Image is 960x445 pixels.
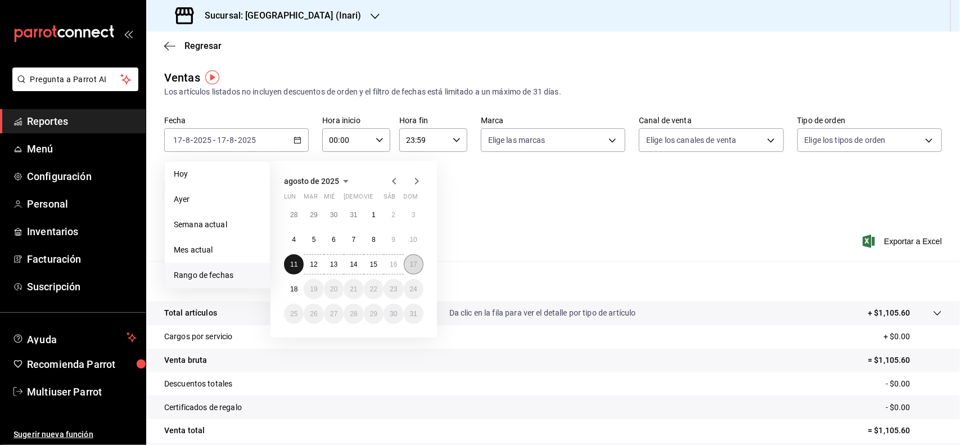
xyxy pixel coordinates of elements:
[370,285,377,293] abbr: 22 de agosto de 2025
[410,236,417,244] abbr: 10 de agosto de 2025
[384,304,403,324] button: 30 de agosto de 2025
[30,74,121,86] span: Pregunta a Parrot AI
[364,254,384,275] button: 15 de agosto de 2025
[481,117,625,125] label: Marca
[205,70,219,84] img: Tooltip marker
[27,251,137,267] span: Facturación
[164,331,233,343] p: Cargos por servicio
[391,236,395,244] abbr: 9 de agosto de 2025
[310,310,317,318] abbr: 26 de agosto de 2025
[290,211,298,219] abbr: 28 de julio de 2025
[868,425,942,437] p: = $1,105.60
[324,193,335,205] abbr: miércoles
[164,86,942,98] div: Los artículos listados no incluyen descuentos de orden y el filtro de fechas está limitado a un m...
[324,279,344,299] button: 20 de agosto de 2025
[193,136,212,145] input: ----
[805,134,886,146] span: Elige los tipos de orden
[284,230,304,250] button: 4 de agosto de 2025
[27,331,122,344] span: Ayuda
[164,307,217,319] p: Total artículos
[384,193,395,205] abbr: sábado
[868,307,911,319] p: + $1,105.60
[646,134,736,146] span: Elige los canales de venta
[174,194,261,205] span: Ayer
[27,384,137,399] span: Multiuser Parrot
[344,304,363,324] button: 28 de agosto de 2025
[184,41,222,51] span: Regresar
[322,117,390,125] label: Hora inicio
[284,279,304,299] button: 18 de agosto de 2025
[27,114,137,129] span: Reportes
[865,235,942,248] button: Exportar a Excel
[213,136,215,145] span: -
[352,236,356,244] abbr: 7 de agosto de 2025
[174,219,261,231] span: Semana actual
[304,205,323,225] button: 29 de julio de 2025
[391,211,395,219] abbr: 2 de agosto de 2025
[364,193,373,205] abbr: viernes
[185,136,191,145] input: --
[217,136,227,145] input: --
[304,254,323,275] button: 12 de agosto de 2025
[229,136,235,145] input: --
[8,82,138,93] a: Pregunta a Parrot AI
[324,230,344,250] button: 6 de agosto de 2025
[174,168,261,180] span: Hoy
[372,211,376,219] abbr: 1 de agosto de 2025
[488,134,546,146] span: Elige las marcas
[370,310,377,318] abbr: 29 de agosto de 2025
[284,304,304,324] button: 25 de agosto de 2025
[164,354,207,366] p: Venta bruta
[404,193,418,205] abbr: domingo
[27,196,137,212] span: Personal
[183,136,185,145] span: -
[384,205,403,225] button: 2 de agosto de 2025
[330,211,337,219] abbr: 30 de julio de 2025
[404,254,423,275] button: 17 de agosto de 2025
[449,307,636,319] p: Da clic en la fila para ver el detalle por tipo de artículo
[27,141,137,156] span: Menú
[384,279,403,299] button: 23 de agosto de 2025
[304,193,317,205] abbr: martes
[364,304,384,324] button: 29 de agosto de 2025
[324,254,344,275] button: 13 de agosto de 2025
[124,29,133,38] button: open_drawer_menu
[284,177,339,186] span: agosto de 2025
[344,254,363,275] button: 14 de agosto de 2025
[370,260,377,268] abbr: 15 de agosto de 2025
[13,429,137,440] span: Sugerir nueva función
[330,260,337,268] abbr: 13 de agosto de 2025
[350,310,357,318] abbr: 28 de agosto de 2025
[27,169,137,184] span: Configuración
[310,260,317,268] abbr: 12 de agosto de 2025
[191,136,193,145] span: -
[350,285,357,293] abbr: 21 de agosto de 2025
[344,193,410,205] abbr: jueves
[173,136,183,145] input: --
[372,236,376,244] abbr: 8 de agosto de 2025
[227,136,229,145] span: -
[384,230,403,250] button: 9 de agosto de 2025
[344,279,363,299] button: 21 de agosto de 2025
[330,285,337,293] abbr: 20 de agosto de 2025
[350,260,357,268] abbr: 14 de agosto de 2025
[330,310,337,318] abbr: 27 de agosto de 2025
[404,205,423,225] button: 3 de agosto de 2025
[344,230,363,250] button: 7 de agosto de 2025
[290,285,298,293] abbr: 18 de agosto de 2025
[290,310,298,318] abbr: 25 de agosto de 2025
[350,211,357,219] abbr: 31 de julio de 2025
[404,279,423,299] button: 24 de agosto de 2025
[312,236,316,244] abbr: 5 de agosto de 2025
[27,224,137,239] span: Inventarios
[164,69,200,86] div: Ventas
[412,211,416,219] abbr: 3 de agosto de 2025
[886,402,942,413] p: - $0.00
[164,402,242,413] p: Certificados de regalo
[868,354,942,366] p: = $1,105.60
[410,310,417,318] abbr: 31 de agosto de 2025
[12,68,138,91] button: Pregunta a Parrot AI
[304,230,323,250] button: 5 de agosto de 2025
